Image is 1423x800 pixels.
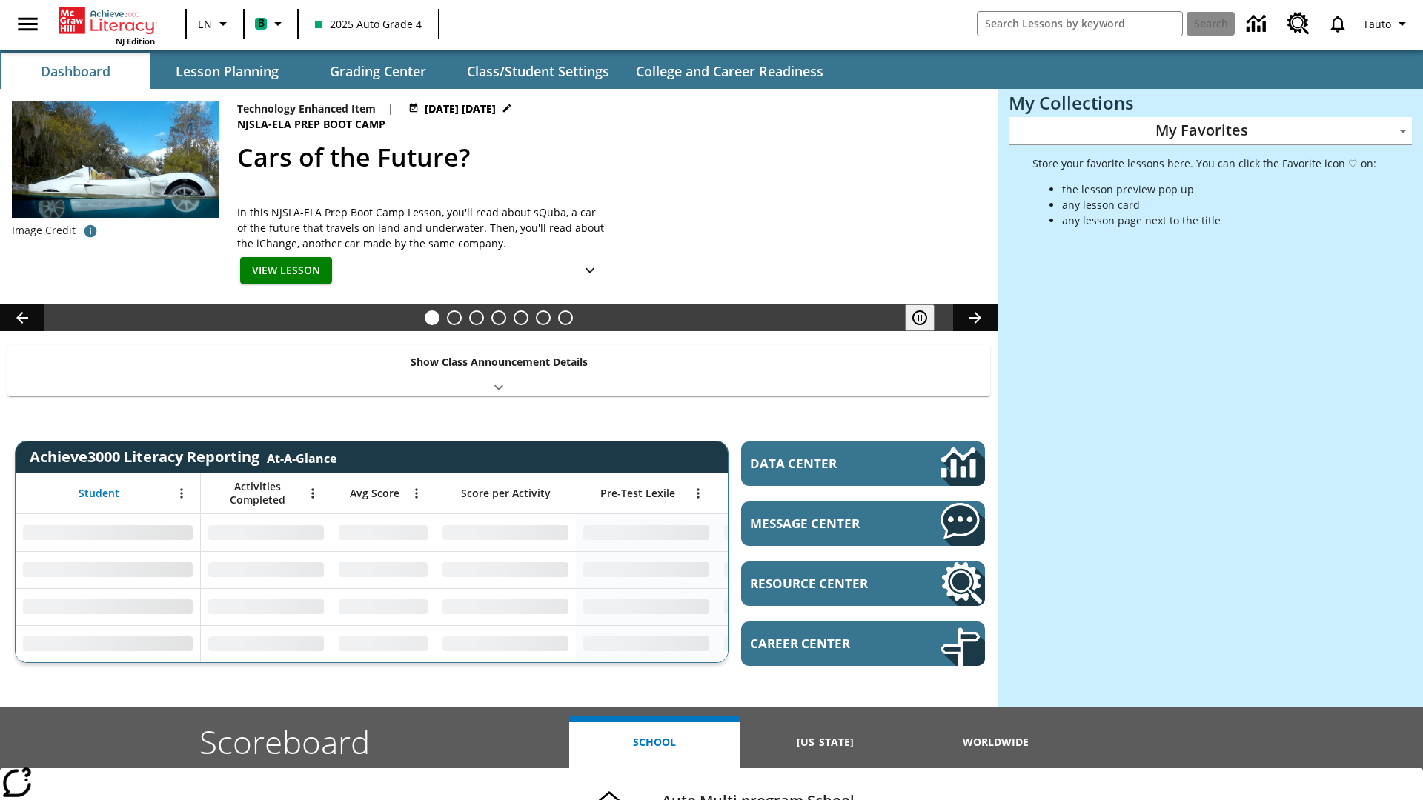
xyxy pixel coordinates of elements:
a: Message Center [741,501,985,546]
div: No Data, [717,588,858,625]
button: Grading Center [304,53,452,89]
span: NJ Edition [116,36,155,47]
input: search field [978,12,1182,36]
div: No Data, [201,625,331,662]
span: Avg Score [350,487,399,500]
div: No Data, [717,625,858,662]
span: Career Center [750,635,896,652]
p: Store your favorite lessons here. You can click the Favorite icon ♡ on: [1032,156,1376,171]
a: Resource Center, Will open in new tab [741,561,985,606]
button: Dashboard [1,53,150,89]
button: Class/Student Settings [455,53,621,89]
a: Resource Center, Will open in new tab [1278,4,1318,44]
div: Show Class Announcement Details [7,345,990,396]
div: No Data, [717,514,858,551]
button: Open Menu [302,482,324,504]
div: No Data, [331,514,435,551]
span: Resource Center [750,575,896,592]
button: Open Menu [170,482,193,504]
button: Open Menu [405,482,428,504]
span: NJSLA-ELA Prep Boot Camp [237,116,388,133]
div: In this NJSLA-ELA Prep Boot Camp Lesson, you'll read about sQuba, a car of the future that travel... [237,204,608,251]
button: Lesson carousel, Next [953,304,998,331]
div: No Data, [201,514,331,551]
span: Activities Completed [208,480,306,507]
button: Lesson Planning [153,53,301,89]
img: High-tech automobile treading water. [12,101,219,241]
div: Pause [905,304,949,331]
button: School [569,716,740,768]
div: No Data, [201,588,331,625]
div: No Data, [331,551,435,588]
button: View Lesson [240,257,332,284]
button: Photo credit: AP [76,218,105,244]
a: Notifications [1318,4,1357,43]
button: Profile/Settings [1357,10,1417,37]
button: Worldwide [911,716,1081,768]
li: the lesson preview pop up [1062,181,1376,197]
div: No Data, [717,551,858,588]
button: Slide 7 Sleepless in the Animal Kingdom [558,310,573,325]
h2: Cars of the Future? [237,139,980,176]
button: Show Details [575,257,605,284]
span: 2025 Auto Grade 4 [315,16,422,32]
a: Data Center [1238,4,1278,44]
button: Language: EN, Select a language [191,10,239,37]
p: Show Class Announcement Details [411,354,588,370]
span: EN [198,16,212,32]
div: No Data, [331,588,435,625]
div: No Data, [201,551,331,588]
p: Technology Enhanced Item [237,101,376,116]
span: Data Center [750,455,890,472]
button: Jul 23 - Jun 30 Choose Dates [405,101,515,116]
button: Pause [905,304,935,331]
a: Data Center [741,441,985,486]
button: Slide 4 One Idea, Lots of Hard Work [491,310,506,325]
span: Tauto [1363,16,1391,32]
span: [DATE] [DATE] [425,101,496,116]
button: Boost Class color is mint green. Change class color [249,10,293,37]
button: [US_STATE] [740,716,910,768]
p: Image Credit [12,223,76,238]
div: Home [59,4,155,47]
span: Pre-Test Lexile [600,487,675,500]
span: Message Center [750,515,896,532]
span: Score per Activity [461,487,551,500]
li: any lesson page next to the title [1062,213,1376,228]
button: Slide 6 Career Lesson [536,310,551,325]
div: At-A-Glance [267,447,336,467]
button: Open side menu [6,2,50,46]
a: Career Center [741,621,985,666]
span: B [258,14,265,33]
button: Slide 1 Cars of the Future? [425,310,439,325]
button: Open Menu [687,482,709,504]
button: Slide 2 Do You Want Fries With That? [447,310,462,325]
span: Student [79,487,119,500]
button: Slide 3 What's the Big Idea? [469,310,484,325]
button: Slide 5 Pre-release lesson [514,310,528,325]
button: College and Career Readiness [624,53,835,89]
span: Achieve3000 Literacy Reporting [30,447,336,467]
li: any lesson card [1062,197,1376,213]
span: | [388,101,394,116]
div: No Data, [331,625,435,662]
h3: My Collections [1009,93,1412,113]
a: Home [59,6,155,36]
div: My Favorites [1009,117,1412,145]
